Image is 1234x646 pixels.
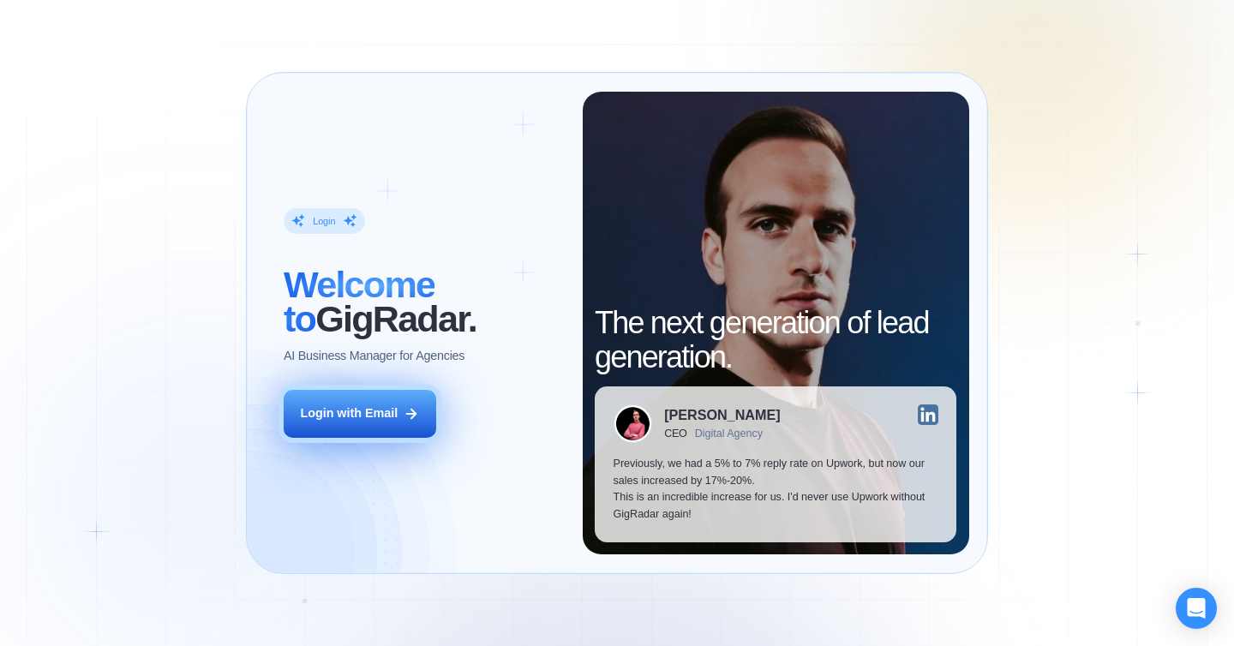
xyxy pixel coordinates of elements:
[595,306,956,374] h2: The next generation of lead generation.
[284,348,464,365] p: AI Business Manager for Agencies
[695,428,763,440] div: Digital Agency
[664,408,780,422] div: [PERSON_NAME]
[284,268,564,336] h2: ‍ GigRadar.
[300,405,398,422] div: Login with Email
[614,456,938,523] p: Previously, we had a 5% to 7% reply rate on Upwork, but now our sales increased by 17%-20%. This ...
[664,428,687,440] div: CEO
[313,215,335,227] div: Login
[1176,588,1217,629] div: Open Intercom Messenger
[284,390,436,438] button: Login with Email
[284,264,434,339] span: Welcome to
